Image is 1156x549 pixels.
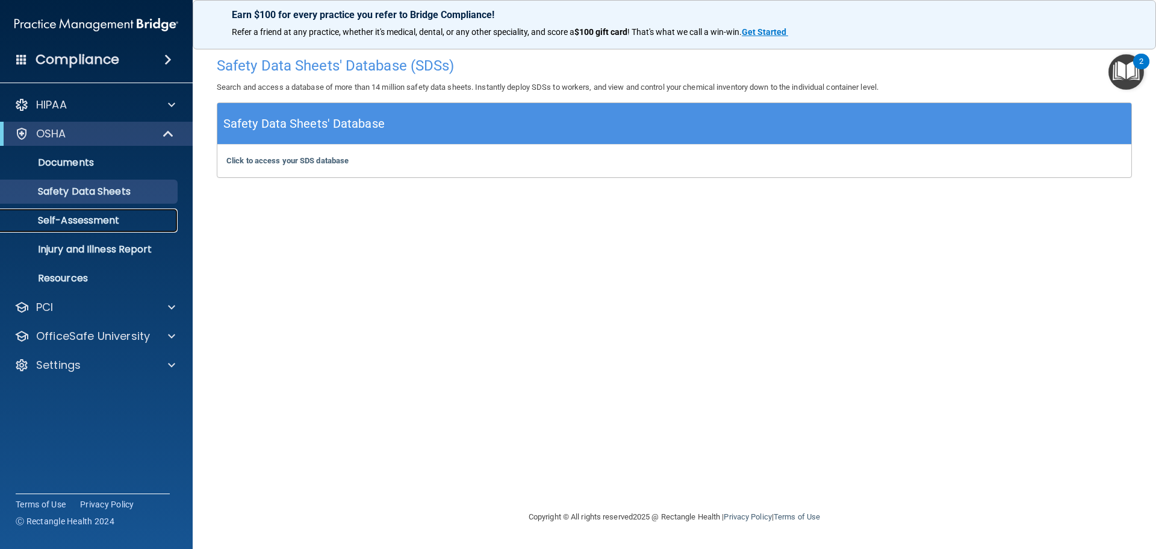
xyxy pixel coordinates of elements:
a: Click to access your SDS database [226,156,349,165]
p: Injury and Illness Report [8,243,172,256]
a: Get Started [742,27,788,37]
p: Settings [36,358,81,372]
p: Documents [8,157,172,169]
a: Terms of Use [774,512,820,521]
p: Earn $100 for every practice you refer to Bridge Compliance! [232,9,1117,20]
p: Search and access a database of more than 14 million safety data sheets. Instantly deploy SDSs to... [217,80,1132,95]
p: PCI [36,300,53,315]
h5: Safety Data Sheets' Database [223,113,385,134]
p: OSHA [36,127,66,141]
a: OfficeSafe University [14,329,175,344]
div: Copyright © All rights reserved 2025 @ Rectangle Health | | [455,498,894,536]
p: OfficeSafe University [36,329,150,344]
a: Settings [14,358,175,372]
p: Safety Data Sheets [8,186,172,198]
a: PCI [14,300,175,315]
a: Terms of Use [16,498,66,510]
strong: Get Started [742,27,786,37]
h4: Safety Data Sheets' Database (SDSs) [217,58,1132,74]
a: Privacy Policy [724,512,771,521]
img: PMB logo [14,13,178,37]
p: Self-Assessment [8,215,172,227]
p: HIPAA [36,98,67,112]
span: Refer a friend at any practice, whether it's medical, dental, or any other speciality, and score a [232,27,574,37]
span: ! That's what we call a win-win. [627,27,742,37]
p: Resources [8,272,172,284]
a: HIPAA [14,98,175,112]
a: OSHA [14,127,175,141]
a: Privacy Policy [80,498,134,510]
span: Ⓒ Rectangle Health 2024 [16,515,114,527]
h4: Compliance [36,51,119,68]
button: Open Resource Center, 2 new notifications [1108,54,1144,90]
strong: $100 gift card [574,27,627,37]
div: 2 [1139,61,1143,77]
